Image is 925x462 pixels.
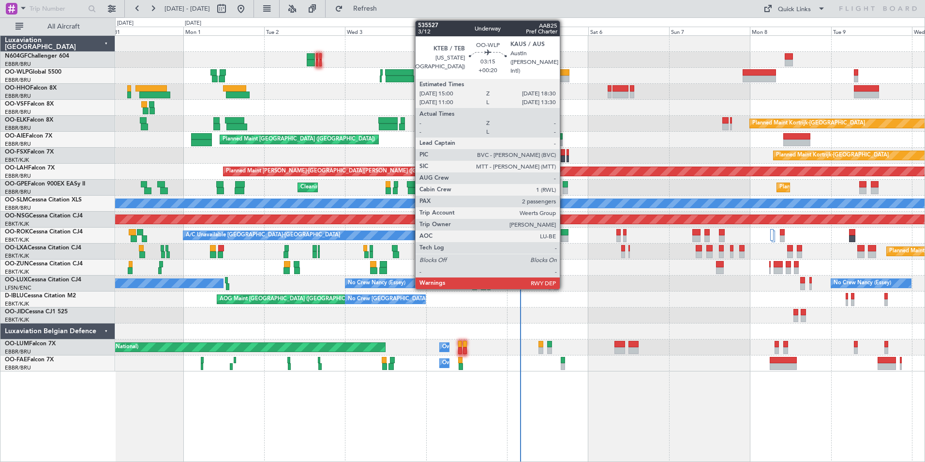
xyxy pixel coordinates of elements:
[5,197,82,203] a: OO-SLMCessna Citation XLS
[5,316,29,323] a: EBKT/KJK
[348,292,510,307] div: No Crew [GEOGRAPHIC_DATA] ([GEOGRAPHIC_DATA] National)
[5,284,31,292] a: LFSN/ENC
[30,1,85,16] input: Trip Number
[5,140,31,148] a: EBBR/BRU
[5,133,26,139] span: OO-AIE
[5,124,31,132] a: EBBR/BRU
[5,117,27,123] span: OO-ELK
[5,213,83,219] a: OO-NSGCessna Citation CJ4
[5,309,68,315] a: OO-JIDCessna CJ1 525
[5,69,29,75] span: OO-WLP
[750,27,831,35] div: Mon 8
[5,293,76,299] a: D-IBLUCessna Citation M2
[831,27,912,35] div: Tue 9
[5,181,28,187] span: OO-GPE
[5,277,28,283] span: OO-LUX
[5,172,31,180] a: EBBR/BRU
[220,292,388,307] div: AOG Maint [GEOGRAPHIC_DATA] ([GEOGRAPHIC_DATA] National)
[5,229,83,235] a: OO-ROKCessna Citation CJ4
[5,53,69,59] a: N604GFChallenger 604
[102,27,183,35] div: Sun 31
[5,85,57,91] a: OO-HHOFalcon 8X
[442,340,508,354] div: Owner Melsbroek Air Base
[5,229,29,235] span: OO-ROK
[185,19,201,28] div: [DATE]
[5,348,31,355] a: EBBR/BRU
[5,149,27,155] span: OO-FSX
[11,19,105,34] button: All Aircraft
[5,213,29,219] span: OO-NSG
[345,27,426,35] div: Wed 3
[5,204,31,212] a: EBBR/BRU
[186,228,340,243] div: A/C Unavailable [GEOGRAPHIC_DATA]-[GEOGRAPHIC_DATA]
[264,27,345,35] div: Tue 2
[5,261,29,267] span: OO-ZUN
[442,356,508,370] div: Owner Melsbroek Air Base
[5,165,28,171] span: OO-LAH
[5,341,29,347] span: OO-LUM
[426,27,507,35] div: Thu 4
[164,4,210,13] span: [DATE] - [DATE]
[588,27,669,35] div: Sat 6
[5,149,54,155] a: OO-FSXFalcon 7X
[5,220,29,228] a: EBKT/KJK
[5,101,27,107] span: OO-VSF
[457,132,639,147] div: Unplanned Maint [GEOGRAPHIC_DATA] ([GEOGRAPHIC_DATA] National)
[5,188,31,196] a: EBBR/BRU
[5,300,29,308] a: EBKT/KJK
[834,276,891,291] div: No Crew Nancy (Essey)
[345,5,386,12] span: Refresh
[5,101,54,107] a: OO-VSFFalcon 8X
[5,53,28,59] span: N604GF
[5,69,61,75] a: OO-WLPGlobal 5500
[300,180,462,195] div: Cleaning [GEOGRAPHIC_DATA] ([GEOGRAPHIC_DATA] National)
[5,293,24,299] span: D-IBLU
[507,27,588,35] div: Fri 5
[5,357,54,363] a: OO-FAEFalcon 7X
[5,165,55,171] a: OO-LAHFalcon 7X
[5,261,83,267] a: OO-ZUNCessna Citation CJ4
[5,245,81,251] a: OO-LXACessna Citation CJ4
[5,77,31,84] a: EBBR/BRU
[5,268,29,276] a: EBKT/KJK
[223,132,375,147] div: Planned Maint [GEOGRAPHIC_DATA] ([GEOGRAPHIC_DATA])
[330,1,388,16] button: Refresh
[5,108,31,116] a: EBBR/BRU
[778,5,811,15] div: Quick Links
[5,92,31,100] a: EBBR/BRU
[348,276,405,291] div: No Crew Nancy (Essey)
[5,309,25,315] span: OO-JID
[5,197,28,203] span: OO-SLM
[759,1,830,16] button: Quick Links
[5,277,81,283] a: OO-LUXCessna Citation CJ4
[5,85,30,91] span: OO-HHO
[5,236,29,244] a: EBKT/KJK
[5,156,29,164] a: EBKT/KJK
[5,181,85,187] a: OO-GPEFalcon 900EX EASy II
[25,23,102,30] span: All Aircraft
[5,245,28,251] span: OO-LXA
[752,116,865,131] div: Planned Maint Kortrijk-[GEOGRAPHIC_DATA]
[117,19,134,28] div: [DATE]
[776,148,889,163] div: Planned Maint Kortrijk-[GEOGRAPHIC_DATA]
[5,341,56,347] a: OO-LUMFalcon 7X
[5,252,29,260] a: EBKT/KJK
[5,357,27,363] span: OO-FAE
[669,27,750,35] div: Sun 7
[5,117,53,123] a: OO-ELKFalcon 8X
[5,61,31,68] a: EBBR/BRU
[5,364,31,371] a: EBBR/BRU
[226,164,512,179] div: Planned Maint [PERSON_NAME]-[GEOGRAPHIC_DATA][PERSON_NAME] ([GEOGRAPHIC_DATA][PERSON_NAME])
[183,27,264,35] div: Mon 1
[5,133,52,139] a: OO-AIEFalcon 7X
